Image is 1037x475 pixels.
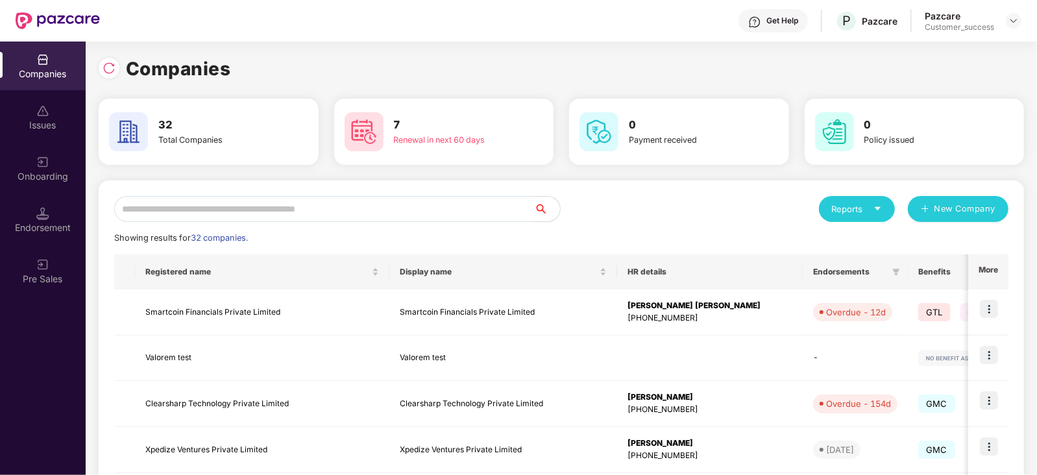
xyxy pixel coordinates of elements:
[925,10,994,22] div: Pazcare
[766,16,798,26] div: Get Help
[960,303,994,321] span: GPA
[803,335,908,382] td: -
[628,300,792,312] div: [PERSON_NAME] [PERSON_NAME]
[1008,16,1019,26] img: svg+xml;base64,PHN2ZyBpZD0iRHJvcGRvd24tMzJ4MzIiIHhtbG5zPSJodHRwOi8vd3d3LnczLm9yZy8yMDAwL3N2ZyIgd2...
[873,204,882,213] span: caret-down
[892,268,900,276] span: filter
[16,12,100,29] img: New Pazcare Logo
[394,117,506,134] h3: 7
[925,22,994,32] div: Customer_success
[579,112,618,151] img: svg+xml;base64,PHN2ZyB4bWxucz0iaHR0cDovL3d3dy53My5vcmcvMjAwMC9zdmciIHdpZHRoPSI2MCIgaGVpZ2h0PSI2MC...
[628,404,792,416] div: [PHONE_NUMBER]
[628,312,792,324] div: [PHONE_NUMBER]
[628,450,792,462] div: [PHONE_NUMBER]
[36,156,49,169] img: svg+xml;base64,PHN2ZyB3aWR0aD0iMjAiIGhlaWdodD0iMjAiIHZpZXdCb3g9IjAgMCAyMCAyMCIgZmlsbD0ibm9uZSIgeG...
[826,306,886,319] div: Overdue - 12d
[918,395,955,413] span: GMC
[921,204,929,215] span: plus
[36,207,49,220] img: svg+xml;base64,PHN2ZyB3aWR0aD0iMTQuNSIgaGVpZ2h0PSIxNC41IiB2aWV3Qm94PSIwIDAgMTYgMTYiIGZpbGw9Im5vbm...
[135,381,389,427] td: Clearsharp Technology Private Limited
[628,437,792,450] div: [PERSON_NAME]
[629,134,740,147] div: Payment received
[389,289,617,335] td: Smartcoin Financials Private Limited
[135,335,389,382] td: Valorem test
[918,350,997,366] img: svg+xml;base64,PHN2ZyB4bWxucz0iaHR0cDovL3d3dy53My5vcmcvMjAwMC9zdmciIHdpZHRoPSIxMjIiIGhlaWdodD0iMj...
[36,258,49,271] img: svg+xml;base64,PHN2ZyB3aWR0aD0iMjAiIGhlaWdodD0iMjAiIHZpZXdCb3g9IjAgMCAyMCAyMCIgZmlsbD0ibm9uZSIgeG...
[890,264,903,280] span: filter
[862,15,897,27] div: Pazcare
[533,196,561,222] button: search
[628,391,792,404] div: [PERSON_NAME]
[980,437,998,456] img: icon
[389,427,617,473] td: Xpedize Ventures Private Limited
[968,254,1008,289] th: More
[533,204,560,214] span: search
[135,289,389,335] td: Smartcoin Financials Private Limited
[158,134,270,147] div: Total Companies
[826,397,891,410] div: Overdue - 154d
[813,267,887,277] span: Endorsements
[345,112,384,151] img: svg+xml;base64,PHN2ZyB4bWxucz0iaHR0cDovL3d3dy53My5vcmcvMjAwMC9zdmciIHdpZHRoPSI2MCIgaGVpZ2h0PSI2MC...
[109,112,148,151] img: svg+xml;base64,PHN2ZyB4bWxucz0iaHR0cDovL3d3dy53My5vcmcvMjAwMC9zdmciIHdpZHRoPSI2MCIgaGVpZ2h0PSI2MC...
[394,134,506,147] div: Renewal in next 60 days
[864,134,976,147] div: Policy issued
[918,303,951,321] span: GTL
[980,346,998,364] img: icon
[400,267,597,277] span: Display name
[135,254,389,289] th: Registered name
[934,202,996,215] span: New Company
[980,391,998,409] img: icon
[980,300,998,318] img: icon
[389,254,617,289] th: Display name
[617,254,803,289] th: HR details
[36,104,49,117] img: svg+xml;base64,PHN2ZyBpZD0iSXNzdWVzX2Rpc2FibGVkIiB4bWxucz0iaHR0cDovL3d3dy53My5vcmcvMjAwMC9zdmciIH...
[842,13,851,29] span: P
[135,427,389,473] td: Xpedize Ventures Private Limited
[826,443,854,456] div: [DATE]
[918,441,955,459] span: GMC
[908,196,1008,222] button: plusNew Company
[864,117,976,134] h3: 0
[748,16,761,29] img: svg+xml;base64,PHN2ZyBpZD0iSGVscC0zMngzMiIgeG1sbnM9Imh0dHA6Ly93d3cudzMub3JnLzIwMDAvc3ZnIiB3aWR0aD...
[832,202,882,215] div: Reports
[158,117,270,134] h3: 32
[389,335,617,382] td: Valorem test
[126,55,231,83] h1: Companies
[114,233,248,243] span: Showing results for
[145,267,369,277] span: Registered name
[103,62,116,75] img: svg+xml;base64,PHN2ZyBpZD0iUmVsb2FkLTMyeDMyIiB4bWxucz0iaHR0cDovL3d3dy53My5vcmcvMjAwMC9zdmciIHdpZH...
[389,381,617,427] td: Clearsharp Technology Private Limited
[191,233,248,243] span: 32 companies.
[629,117,740,134] h3: 0
[815,112,854,151] img: svg+xml;base64,PHN2ZyB4bWxucz0iaHR0cDovL3d3dy53My5vcmcvMjAwMC9zdmciIHdpZHRoPSI2MCIgaGVpZ2h0PSI2MC...
[36,53,49,66] img: svg+xml;base64,PHN2ZyBpZD0iQ29tcGFuaWVzIiB4bWxucz0iaHR0cDovL3d3dy53My5vcmcvMjAwMC9zdmciIHdpZHRoPS...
